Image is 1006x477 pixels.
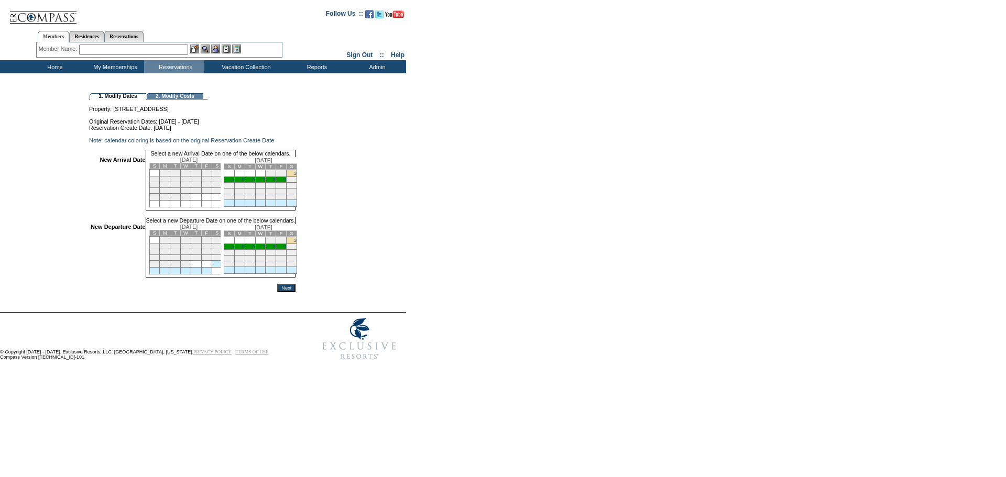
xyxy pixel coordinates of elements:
[276,256,287,261] td: 23
[181,188,191,194] td: 24
[170,182,181,188] td: 16
[255,157,272,163] span: [DATE]
[273,177,276,182] a: 8
[201,255,212,261] td: 26
[212,176,222,182] td: 13
[287,188,297,194] td: 24
[224,231,234,237] td: S
[224,194,234,200] td: 25
[255,224,272,230] span: [DATE]
[160,170,170,176] td: 1
[160,249,170,255] td: 15
[234,183,245,188] td: 12
[266,164,276,170] td: T
[242,177,244,182] a: 5
[191,243,201,249] td: 11
[365,10,374,18] img: Become our fan on Facebook
[24,60,84,73] td: Home
[212,163,222,169] td: S
[201,45,210,53] img: View
[201,170,212,176] td: 5
[201,243,212,249] td: 12
[266,231,276,237] td: T
[170,230,181,236] td: T
[276,194,287,200] td: 30
[276,237,287,244] td: 2
[263,177,265,182] a: 7
[212,170,222,176] td: 6
[212,188,222,194] td: 27
[266,256,276,261] td: 22
[234,261,245,267] td: 26
[170,170,181,176] td: 2
[255,231,266,237] td: W
[287,261,297,267] td: 31
[273,244,276,249] a: 8
[170,261,181,268] td: 30
[201,230,212,236] td: F
[224,188,234,194] td: 18
[255,256,266,261] td: 21
[104,31,144,42] a: Reservations
[276,231,287,237] td: F
[266,170,276,177] td: 1
[211,45,220,53] img: Impersonate
[181,255,191,261] td: 24
[255,250,266,256] td: 14
[201,163,212,169] td: F
[245,188,255,194] td: 20
[266,183,276,188] td: 15
[276,261,287,267] td: 30
[212,243,222,249] td: 13
[69,31,104,42] a: Residences
[245,183,255,188] td: 13
[149,249,160,255] td: 14
[224,261,234,267] td: 25
[346,51,373,59] a: Sign Out
[89,112,296,125] td: Original Reservation Dates: [DATE] - [DATE]
[234,164,245,170] td: M
[181,243,191,249] td: 10
[263,244,265,249] a: 7
[255,183,266,188] td: 14
[160,182,170,188] td: 15
[252,177,255,182] a: 6
[181,163,191,169] td: W
[294,171,297,176] a: 3
[149,194,160,201] td: 28
[266,188,276,194] td: 22
[181,170,191,176] td: 3
[245,261,255,267] td: 27
[287,256,297,261] td: 24
[277,284,296,292] input: Next
[245,250,255,256] td: 13
[201,188,212,194] td: 26
[149,176,160,182] td: 7
[276,183,287,188] td: 16
[191,176,201,182] td: 11
[201,176,212,182] td: 12
[170,176,181,182] td: 9
[193,349,232,354] a: PRIVACY POLICY
[242,244,244,249] a: 5
[191,182,201,188] td: 18
[191,163,201,169] td: T
[89,99,296,112] td: Property: [STREET_ADDRESS]
[181,182,191,188] td: 17
[255,261,266,267] td: 28
[212,249,222,255] td: 20
[149,243,160,249] td: 7
[160,176,170,182] td: 8
[9,3,77,24] img: Compass Home
[160,243,170,249] td: 8
[287,250,297,256] td: 17
[245,194,255,200] td: 27
[266,194,276,200] td: 29
[191,249,201,255] td: 18
[245,256,255,261] td: 20
[286,60,346,73] td: Reports
[212,182,222,188] td: 20
[234,194,245,200] td: 26
[232,177,234,182] a: 4
[160,194,170,201] td: 29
